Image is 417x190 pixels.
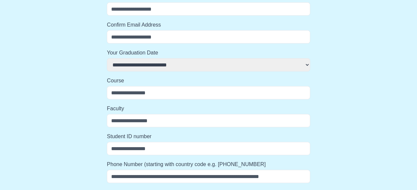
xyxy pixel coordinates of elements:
label: Student ID number [107,133,310,141]
label: Course [107,77,310,85]
label: Confirm Email Address [107,21,310,29]
label: Faculty [107,105,310,113]
label: Phone Number (starting with country code e.g. [PHONE_NUMBER] [107,160,310,168]
label: Your Graduation Date [107,49,310,57]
